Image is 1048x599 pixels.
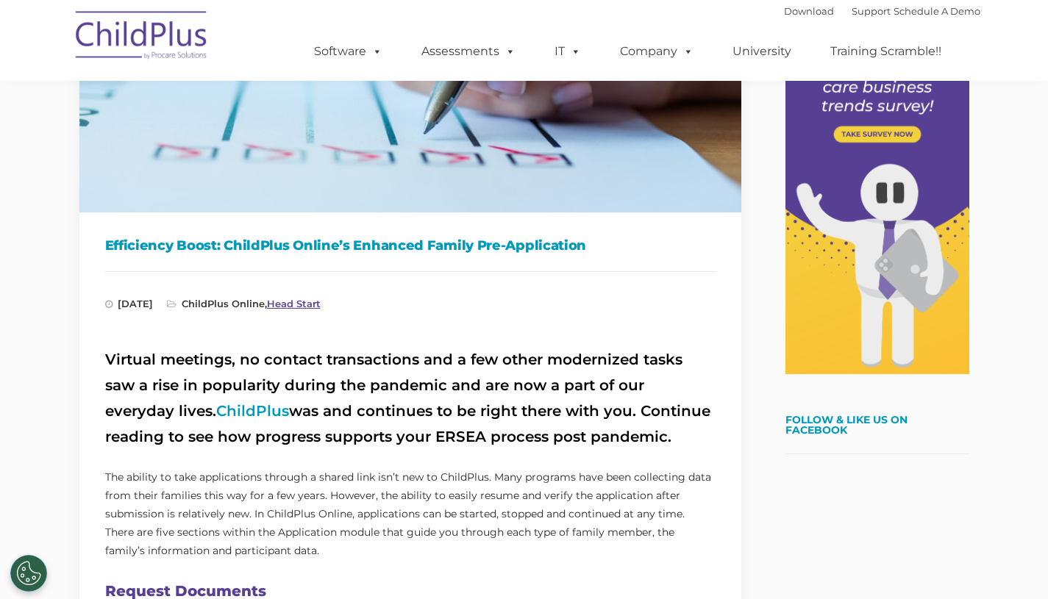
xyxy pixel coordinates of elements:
[816,37,956,66] a: Training Scramble!!
[10,555,47,592] button: Cookies Settings
[784,5,834,17] a: Download
[105,347,716,450] h2: Virtual meetings, no contact transactions and a few other modernized tasks saw a rise in populari...
[718,37,806,66] a: University
[105,468,716,560] p: The ability to take applications through a shared link isn’t new to ChildPlus. Many programs have...
[105,234,716,257] h1: Efficiency Boost: ChildPlus Online’s Enhanced Family Pre-Application
[407,37,530,66] a: Assessments
[167,298,321,309] span: ,
[68,1,215,74] img: ChildPlus by Procare Solutions
[605,37,708,66] a: Company
[216,402,289,420] a: ChildPlus
[894,5,980,17] a: Schedule A Demo
[784,5,980,17] font: |
[105,298,153,309] span: [DATE]
[299,37,397,66] a: Software
[785,413,908,437] a: Follow & Like Us on Facebook
[540,37,596,66] a: IT
[852,5,891,17] a: Support
[267,298,321,309] a: Head Start
[182,298,265,309] a: ChildPlus Online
